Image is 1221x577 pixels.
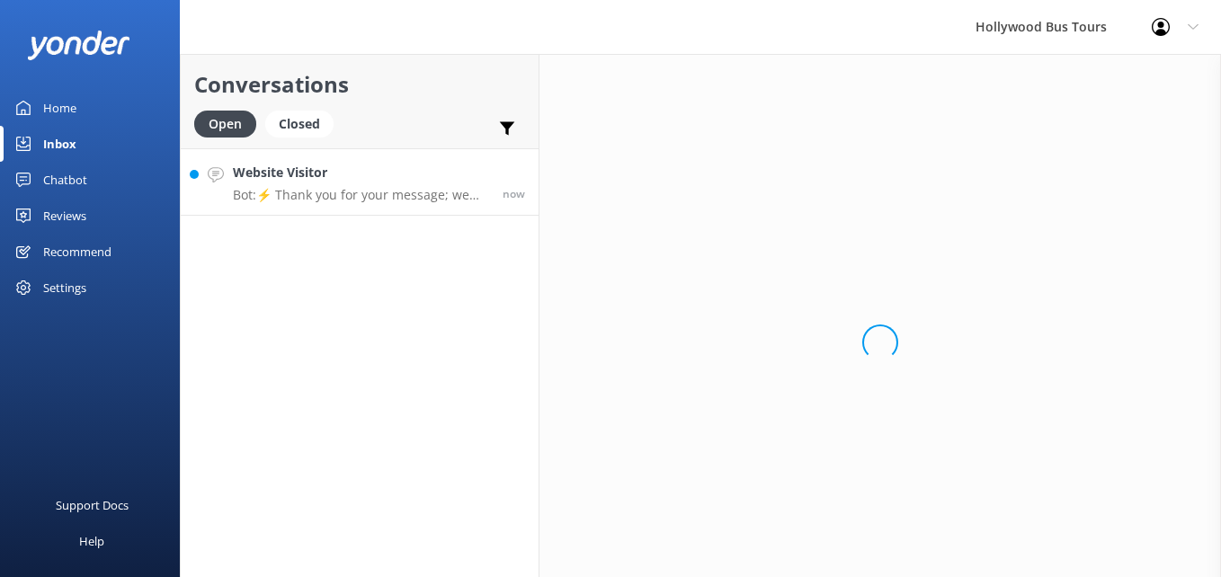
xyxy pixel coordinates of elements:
div: Chatbot [43,162,87,198]
h2: Conversations [194,67,525,102]
a: Open [194,113,265,133]
span: Sep 21 2025 12:43pm (UTC -07:00) America/Tijuana [503,186,525,201]
h4: Website Visitor [233,163,489,182]
img: yonder-white-logo.png [27,31,130,60]
a: Closed [265,113,343,133]
a: Website VisitorBot:⚡ Thank you for your message; we are connecting you to a team member who will ... [181,148,539,216]
div: Home [43,90,76,126]
div: Help [79,523,104,559]
div: Open [194,111,256,138]
div: Inbox [43,126,76,162]
div: Closed [265,111,334,138]
div: Settings [43,270,86,306]
p: Bot: ⚡ Thank you for your message; we are connecting you to a team member who will be with you sh... [233,187,489,203]
div: Recommend [43,234,111,270]
div: Support Docs [56,487,129,523]
div: Reviews [43,198,86,234]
